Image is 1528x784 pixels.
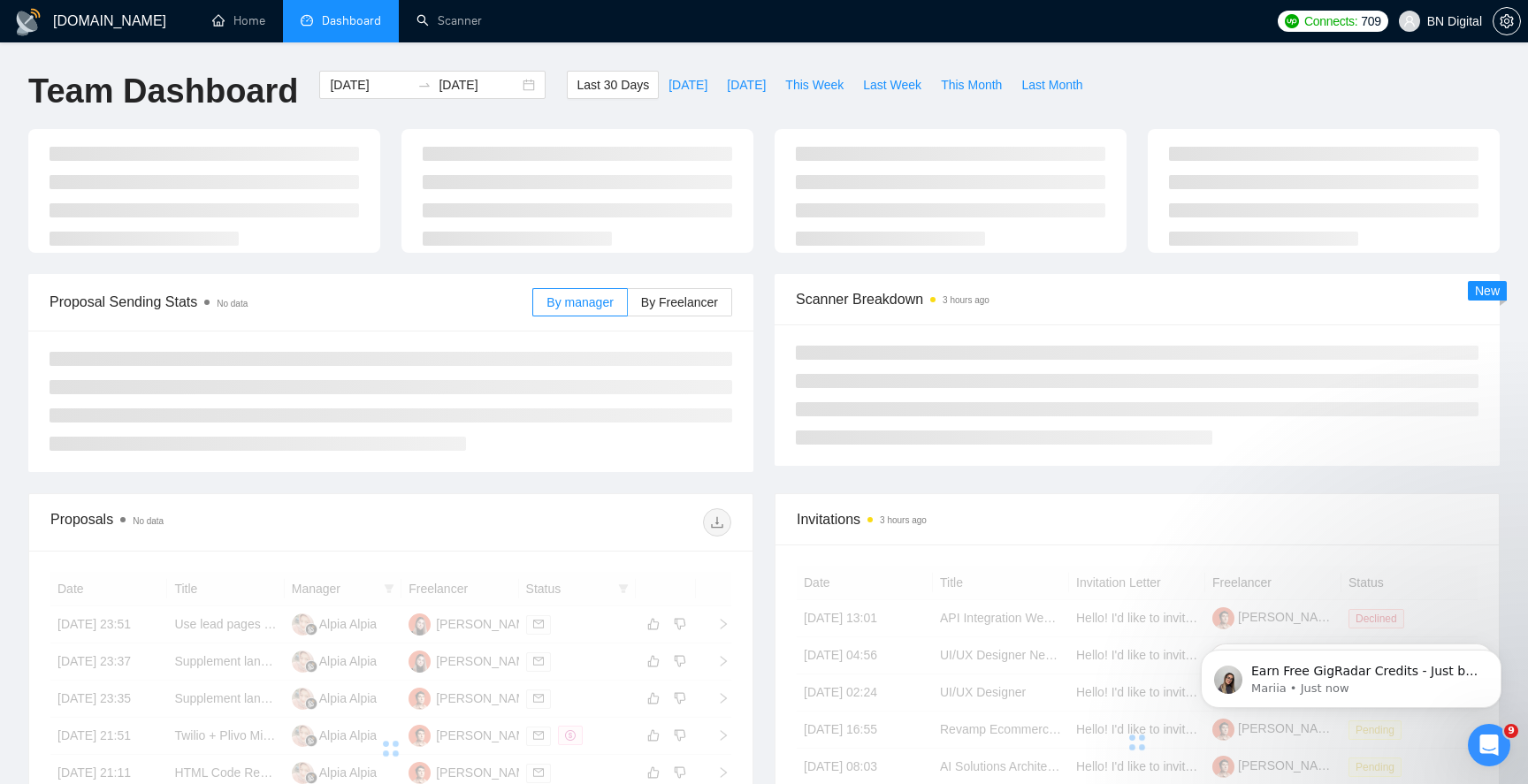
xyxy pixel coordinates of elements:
[1493,7,1521,35] button: setting
[775,71,853,99] button: This Week
[50,508,391,537] div: Proposals
[1403,15,1416,27] span: user
[717,71,775,99] button: [DATE]
[1493,14,1521,28] a: setting
[1475,284,1500,298] span: New
[439,75,519,95] input: End date
[1494,14,1520,28] span: setting
[1021,75,1082,95] span: Last Month
[50,291,532,313] span: Proposal Sending Stats
[1468,724,1510,766] iframe: Intercom live chat
[546,295,613,309] span: By manager
[133,516,164,526] span: No data
[931,71,1012,99] button: This Month
[567,71,659,99] button: Last 30 Days
[301,14,313,27] span: dashboard
[659,71,717,99] button: [DATE]
[417,78,432,92] span: to
[853,71,931,99] button: Last Week
[1012,71,1092,99] button: Last Month
[863,75,921,95] span: Last Week
[943,295,989,305] time: 3 hours ago
[330,75,410,95] input: Start date
[217,299,248,308] span: No data
[797,508,1478,530] span: Invitations
[1361,11,1380,31] span: 709
[417,78,432,92] span: swap-right
[416,13,482,28] a: searchScanner
[785,75,844,95] span: This Week
[796,288,1478,310] span: Scanner Breakdown
[941,75,1002,95] span: This Month
[212,13,265,28] a: homeHome
[1504,724,1518,738] span: 9
[641,295,718,309] span: By Freelancer
[1174,613,1528,736] iframe: Intercom notifications message
[28,71,298,112] h1: Team Dashboard
[727,75,766,95] span: [DATE]
[1304,11,1357,31] span: Connects:
[577,75,649,95] span: Last 30 Days
[880,515,927,525] time: 3 hours ago
[1285,14,1299,28] img: upwork-logo.png
[322,13,381,28] span: Dashboard
[14,8,42,36] img: logo
[668,75,707,95] span: [DATE]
